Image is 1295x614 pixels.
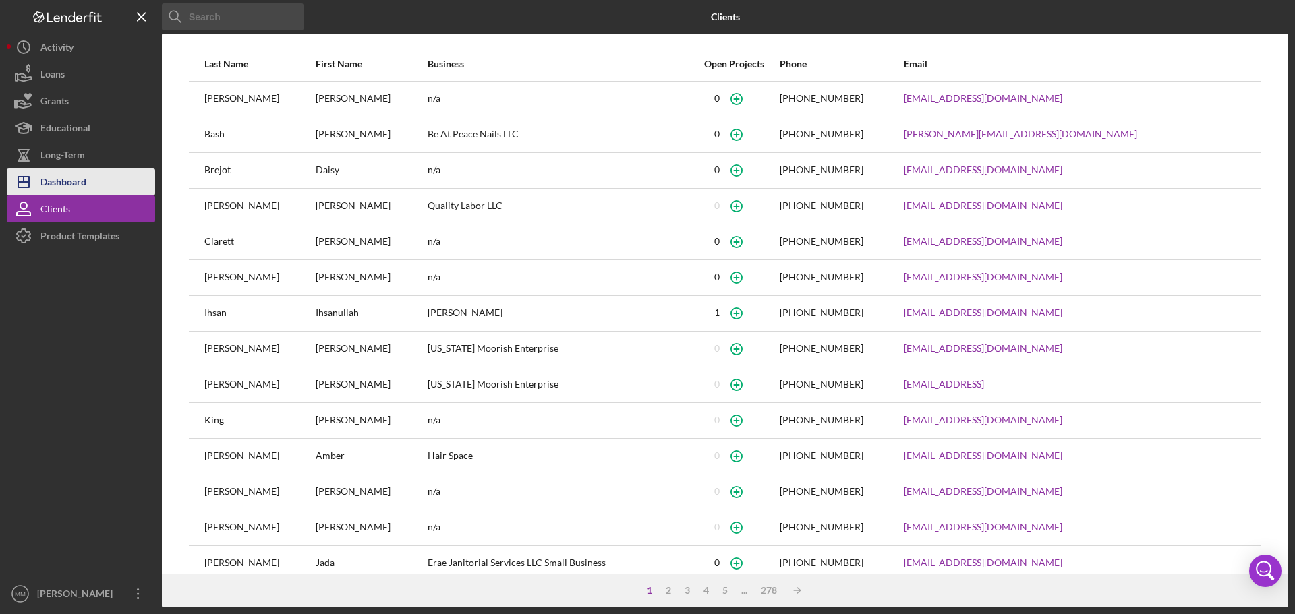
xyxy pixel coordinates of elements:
[204,404,314,437] div: King
[34,580,121,611] div: [PERSON_NAME]
[428,225,689,259] div: n/a
[780,200,863,211] div: [PHONE_NUMBER]
[316,511,426,545] div: [PERSON_NAME]
[204,118,314,152] div: Bash
[204,511,314,545] div: [PERSON_NAME]
[714,236,720,247] div: 0
[780,236,863,247] div: [PHONE_NUMBER]
[904,415,1062,425] a: [EMAIL_ADDRESS][DOMAIN_NAME]
[428,332,689,366] div: [US_STATE] Moorish Enterprise
[428,368,689,402] div: [US_STATE] Moorish Enterprise
[904,129,1137,140] a: [PERSON_NAME][EMAIL_ADDRESS][DOMAIN_NAME]
[780,129,863,140] div: [PHONE_NUMBER]
[904,272,1062,282] a: [EMAIL_ADDRESS][DOMAIN_NAME]
[162,3,304,30] input: Search
[714,93,720,104] div: 0
[316,225,426,259] div: [PERSON_NAME]
[904,200,1062,211] a: [EMAIL_ADDRESS][DOMAIN_NAME]
[204,332,314,366] div: [PERSON_NAME]
[204,439,314,473] div: [PERSON_NAME]
[316,297,426,330] div: Ihsanullah
[40,115,90,145] div: Educational
[780,522,863,532] div: [PHONE_NUMBER]
[7,115,155,142] button: Educational
[204,225,314,259] div: Clarett
[204,59,314,69] div: Last Name
[780,557,863,568] div: [PHONE_NUMBER]
[316,261,426,295] div: [PERSON_NAME]
[7,142,155,168] button: Long-Term
[904,450,1062,461] a: [EMAIL_ADDRESS][DOMAIN_NAME]
[316,189,426,223] div: [PERSON_NAME]
[714,522,720,532] div: 0
[428,118,689,152] div: Be At Peace Nails LLC
[904,343,1062,354] a: [EMAIL_ADDRESS][DOMAIN_NAME]
[904,522,1062,532] a: [EMAIL_ADDRESS][DOMAIN_NAME]
[40,88,69,118] div: Grants
[204,368,314,402] div: [PERSON_NAME]
[428,261,689,295] div: n/a
[780,343,863,354] div: [PHONE_NUMBER]
[640,585,659,596] div: 1
[428,82,689,116] div: n/a
[7,61,155,88] button: Loans
[7,222,155,249] button: Product Templates
[7,168,155,195] button: Dashboard
[780,450,863,461] div: [PHONE_NUMBER]
[7,34,155,61] button: Activity
[40,195,70,226] div: Clients
[428,297,689,330] div: [PERSON_NAME]
[316,439,426,473] div: Amber
[40,61,65,91] div: Loans
[428,59,689,69] div: Business
[754,585,784,596] div: 278
[714,200,720,211] div: 0
[428,511,689,545] div: n/a
[659,585,678,596] div: 2
[714,129,720,140] div: 0
[714,450,720,461] div: 0
[697,585,716,596] div: 4
[904,93,1062,104] a: [EMAIL_ADDRESS][DOMAIN_NAME]
[7,195,155,222] button: Clients
[780,272,863,282] div: [PHONE_NUMBER]
[714,343,720,354] div: 0
[690,59,778,69] div: Open Projects
[716,585,735,596] div: 5
[904,307,1062,318] a: [EMAIL_ADDRESS][DOMAIN_NAME]
[316,547,426,580] div: Jada
[714,486,720,497] div: 0
[780,93,863,104] div: [PHONE_NUMBER]
[316,368,426,402] div: [PERSON_NAME]
[714,164,720,175] div: 0
[428,189,689,223] div: Quality Labor LLC
[7,88,155,115] button: Grants
[1249,555,1282,587] div: Open Intercom Messenger
[904,486,1062,497] a: [EMAIL_ADDRESS][DOMAIN_NAME]
[780,59,902,69] div: Phone
[316,59,426,69] div: First Name
[428,154,689,187] div: n/a
[316,82,426,116] div: [PERSON_NAME]
[780,379,863,390] div: [PHONE_NUMBER]
[714,415,720,425] div: 0
[904,236,1062,247] a: [EMAIL_ADDRESS][DOMAIN_NAME]
[428,439,689,473] div: Hair Space
[40,142,85,172] div: Long-Term
[714,557,720,568] div: 0
[316,118,426,152] div: [PERSON_NAME]
[40,34,74,64] div: Activity
[780,307,863,318] div: [PHONE_NUMBER]
[316,404,426,437] div: [PERSON_NAME]
[714,307,720,318] div: 1
[316,154,426,187] div: Daisy
[428,475,689,509] div: n/a
[204,261,314,295] div: [PERSON_NAME]
[904,557,1062,568] a: [EMAIL_ADDRESS][DOMAIN_NAME]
